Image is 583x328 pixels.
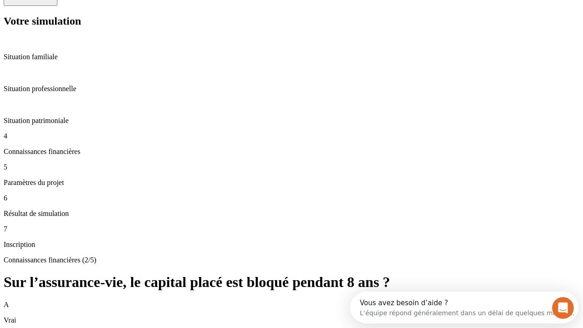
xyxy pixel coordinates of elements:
[4,53,579,61] p: Situation familiale
[10,15,224,25] div: L’équipe répond généralement dans un délai de quelques minutes.
[4,210,579,218] p: Résultat de simulation
[4,85,579,93] p: Situation professionnelle
[4,316,579,324] p: Vrai
[4,15,579,27] h2: Votre simulation
[4,194,579,202] p: 6
[4,132,579,140] p: 4
[4,274,579,291] h1: Sur l’assurance-vie, le capital placé est bloqué pendant 8 ans ?
[4,241,579,249] p: Inscription
[4,163,579,171] p: 5
[4,179,579,187] p: Paramètres du projet
[10,8,224,15] div: Vous avez besoin d’aide ?
[4,4,251,29] div: Ouvrir le Messenger Intercom
[4,225,579,233] p: 7
[350,292,578,323] iframe: Intercom live chat discovery launcher
[4,117,579,125] p: Situation patrimoniale
[552,297,574,319] iframe: Intercom live chat
[4,148,579,156] p: Connaissances financières
[4,301,579,309] p: A
[4,256,579,264] p: Connaissances financières (2/5)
